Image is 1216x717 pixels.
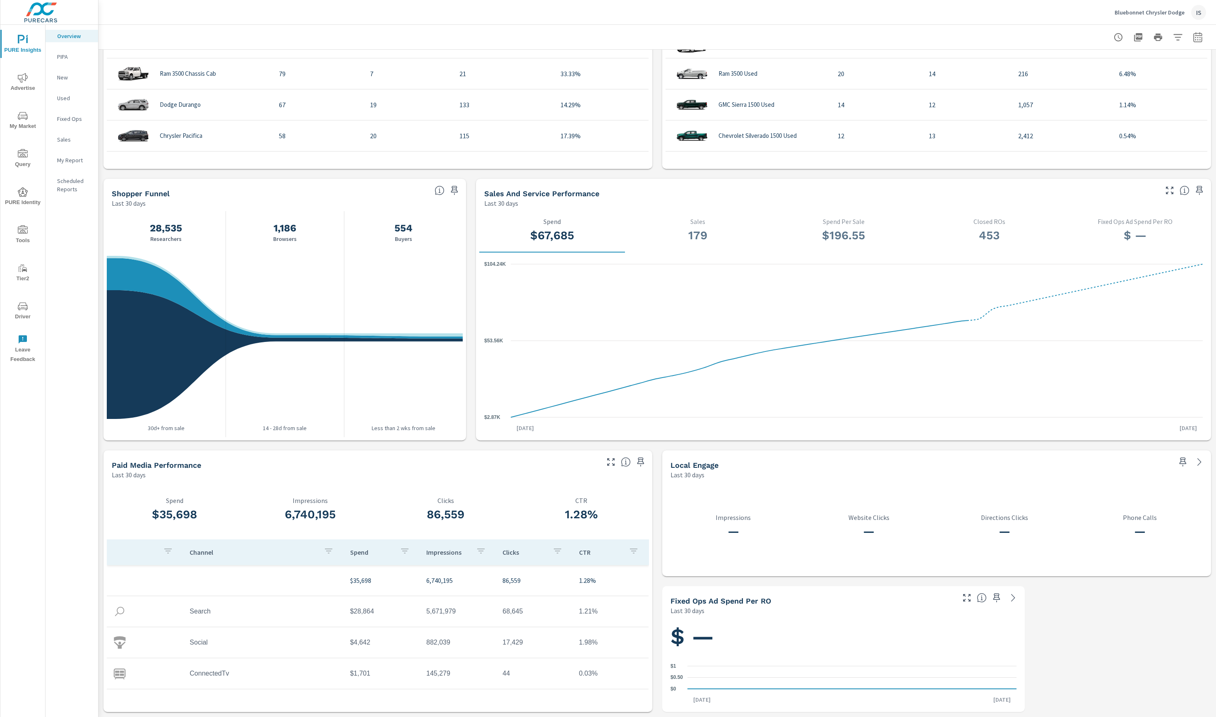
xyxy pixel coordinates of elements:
td: Social [183,632,343,653]
td: $28,864 [344,601,420,622]
h3: 6,740,195 [243,508,378,522]
div: Scheduled Reports [46,175,98,195]
span: Tools [3,225,43,245]
text: $0 [670,686,676,692]
p: $35,698 [350,575,413,585]
td: $4,642 [344,632,420,653]
div: My Report [46,154,98,166]
p: 12 [838,131,916,141]
p: Directions Clicks [937,514,1072,521]
span: PURE Identity [3,187,43,207]
p: 133 [459,100,547,110]
p: Chrysler Pacifica [160,132,202,140]
td: 44 [496,663,572,684]
p: Closed ROs [923,218,1055,225]
p: Fixed Ops [57,115,91,123]
td: 0.03% [572,663,649,684]
p: Clicks [378,497,514,504]
p: CTR [514,497,649,504]
p: 1.28% [579,575,642,585]
p: 6.48% [1119,69,1201,79]
h3: 86,559 [378,508,514,522]
p: Chevrolet Silverado 1500 Used [719,132,797,140]
text: $104.24K [484,261,506,267]
h3: — [801,525,937,539]
p: Impressions [243,497,378,504]
p: Clicks [502,548,546,556]
td: 882,039 [420,632,496,653]
h5: Fixed Ops Ad Spend Per RO [670,597,771,605]
p: Fixed Ops Ad Spend Per RO [1069,218,1201,225]
span: My Market [3,111,43,131]
p: [DATE] [687,695,716,704]
td: $491 [344,694,420,715]
button: Select Date Range [1190,29,1206,46]
td: 68,645 [496,601,572,622]
td: 1.08% [572,694,649,715]
div: Sales [46,133,98,146]
p: 0.54% [1119,131,1201,141]
p: 7 [370,69,446,79]
button: Make Fullscreen [604,455,618,469]
p: 20 [370,131,446,141]
img: glamour [675,61,709,86]
div: nav menu [0,25,45,368]
h3: 453 [923,229,1055,243]
div: IS [1191,5,1206,20]
img: icon-search.svg [113,605,126,618]
h3: $ — [1069,229,1201,243]
h3: $196.55 [777,229,910,243]
p: CTR [579,548,622,556]
text: $0.50 [670,675,683,681]
span: Save this to your personalized report [448,184,461,197]
h3: — [1072,525,1208,539]
p: Spend [107,497,243,504]
button: Print Report [1150,29,1166,46]
p: 1,057 [1018,100,1106,110]
td: 17,429 [496,632,572,653]
span: Save this to your personalized report [1193,184,1206,197]
p: 86,559 [502,575,565,585]
p: Last 30 days [670,470,704,480]
span: Save this to your personalized report [990,591,1003,604]
p: 115 [459,131,547,141]
p: Ram 3500 Used [719,70,757,77]
p: 14.29% [560,100,642,110]
span: Select a tab to understand performance over the selected time range. [1180,185,1190,195]
p: GMC Sierra 1500 Used [719,101,774,108]
div: New [46,71,98,84]
h3: $35,698 [107,508,243,522]
h3: 179 [632,229,764,243]
p: [DATE] [511,424,540,432]
p: Dodge Durango [160,101,201,108]
text: $1 [670,663,676,669]
p: 12 [929,100,1005,110]
img: glamour [117,92,150,117]
p: Sales [57,135,91,144]
span: Save this to your personalized report [634,455,647,469]
p: Last 30 days [670,606,704,616]
button: Make Fullscreen [1163,184,1176,197]
td: ConnectedTv [183,663,343,684]
p: [DATE] [988,695,1017,704]
p: 58 [279,131,357,141]
p: 216 [1018,69,1106,79]
p: Spend Per Sale [777,218,910,225]
img: glamour [675,92,709,117]
p: Scheduled Reports [57,177,91,193]
p: Sales [632,218,764,225]
p: My Report [57,156,91,164]
p: 14 [838,100,916,110]
img: icon-social.svg [113,636,126,649]
h5: Sales and Service Performance [484,189,599,198]
p: Website Clicks [801,514,937,521]
span: Average cost of Fixed Operations-oriented advertising per each Repair Order closed at the dealer ... [977,593,987,603]
p: Last 30 days [484,198,518,208]
p: 20 [838,69,916,79]
td: Search [183,601,343,622]
td: 145,279 [420,663,496,684]
span: Know where every customer is during their purchase journey. View customer activity from first cli... [435,185,445,195]
p: 33.33% [560,69,642,79]
h3: — [666,525,801,539]
td: 1.21% [572,601,649,622]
